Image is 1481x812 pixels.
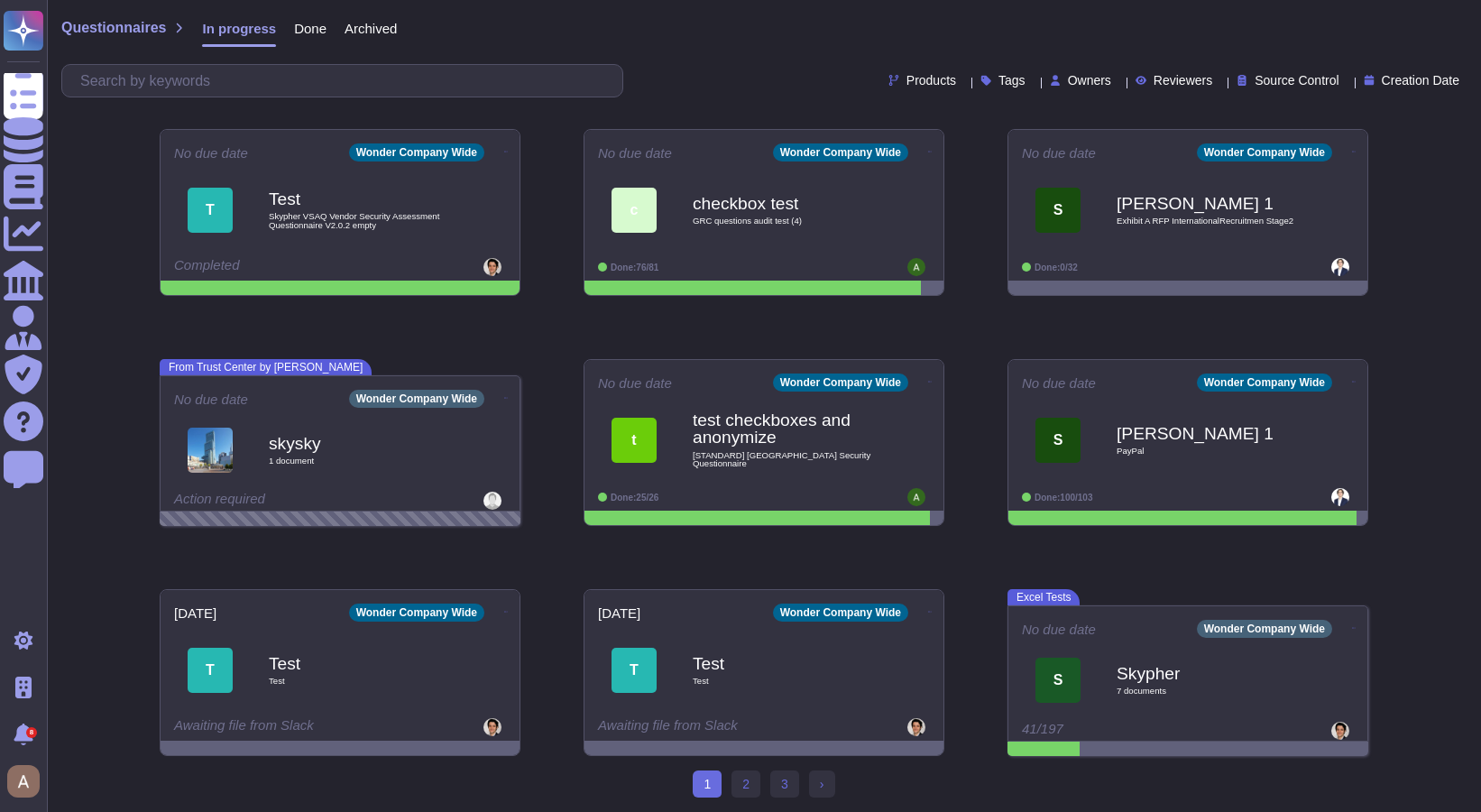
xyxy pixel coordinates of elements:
[483,718,501,736] img: user
[907,718,925,736] img: user
[174,392,248,406] span: No due date
[1117,687,1297,696] span: 7 document s
[26,727,37,738] div: 8
[611,493,658,503] span: Done: 25/26
[612,648,657,693] div: T
[598,606,640,620] span: [DATE]
[611,263,658,272] span: Done: 76/81
[160,359,372,375] span: From Trust Center by [PERSON_NAME]
[1197,620,1332,638] div: Wonder Company Wide
[1035,263,1078,272] span: Done: 0/32
[907,488,925,506] img: user
[174,718,395,736] div: Awaiting file from Slack
[1035,493,1093,503] span: Done: 100/103
[188,188,233,233] div: T
[598,376,672,390] span: No due date
[1154,74,1212,87] span: Reviewers
[1382,74,1459,87] span: Creation Date
[693,451,873,468] span: [STANDARD] [GEOGRAPHIC_DATA] Security Questionnaire
[773,604,908,622] div: Wonder Company Wide
[174,606,216,620] span: [DATE]
[1068,74,1111,87] span: Owners
[345,22,397,35] span: Archived
[773,143,908,161] div: Wonder Company Wide
[269,212,449,229] span: Skypher VSAQ Vendor Security Assessment Questionnaire V2.0.2 empty
[61,21,166,35] span: Questionnaires
[693,217,873,226] span: GRC questions audit test (4)
[693,677,873,686] span: Test
[188,648,233,693] div: T
[1117,195,1297,212] b: [PERSON_NAME] 1
[820,777,824,791] span: ›
[269,457,449,466] span: 1 document
[1117,665,1297,682] b: Skypher
[483,492,501,510] img: user
[71,65,622,97] input: Search by keywords
[693,195,873,212] b: checkbox test
[731,770,760,798] a: 2
[1022,376,1096,390] span: No due date
[906,74,956,87] span: Products
[693,655,873,672] b: Test
[1255,74,1338,87] span: Source Control
[269,435,449,452] b: skysky
[612,418,657,463] div: t
[1197,143,1332,161] div: Wonder Company Wide
[1035,658,1081,703] div: S
[349,604,484,622] div: Wonder Company Wide
[202,22,276,35] span: In progress
[1117,217,1297,226] span: Exhibit A RFP InternationalRecruitmen Stage2
[598,146,672,160] span: No due date
[483,258,501,276] img: user
[349,143,484,161] div: Wonder Company Wide
[598,718,819,736] div: Awaiting file from Slack
[612,188,657,233] div: c
[4,761,52,801] button: user
[1022,721,1063,736] span: 41/197
[907,258,925,276] img: user
[693,411,873,446] b: test checkboxes and anonymize
[693,770,722,798] span: 1
[1035,188,1081,233] div: S
[1022,623,1096,636] span: No due date
[1035,418,1081,463] div: S
[1331,722,1349,740] img: user
[269,190,449,208] b: Test
[770,770,799,798] a: 3
[188,428,233,473] img: Logo
[1007,589,1080,605] span: Excel Tests
[1117,425,1297,442] b: [PERSON_NAME] 1
[294,22,327,35] span: Done
[773,374,908,392] div: Wonder Company Wide
[269,655,449,672] b: Test
[174,491,265,506] span: Action required
[1331,488,1349,506] img: user
[1022,146,1096,160] span: No due date
[7,765,40,798] img: user
[174,258,395,276] div: Completed
[174,146,248,160] span: No due date
[269,677,449,686] span: Test
[349,390,484,408] div: Wonder Company Wide
[1197,374,1332,392] div: Wonder Company Wide
[998,74,1026,87] span: Tags
[1331,258,1349,276] img: user
[1117,447,1297,456] span: PayPal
